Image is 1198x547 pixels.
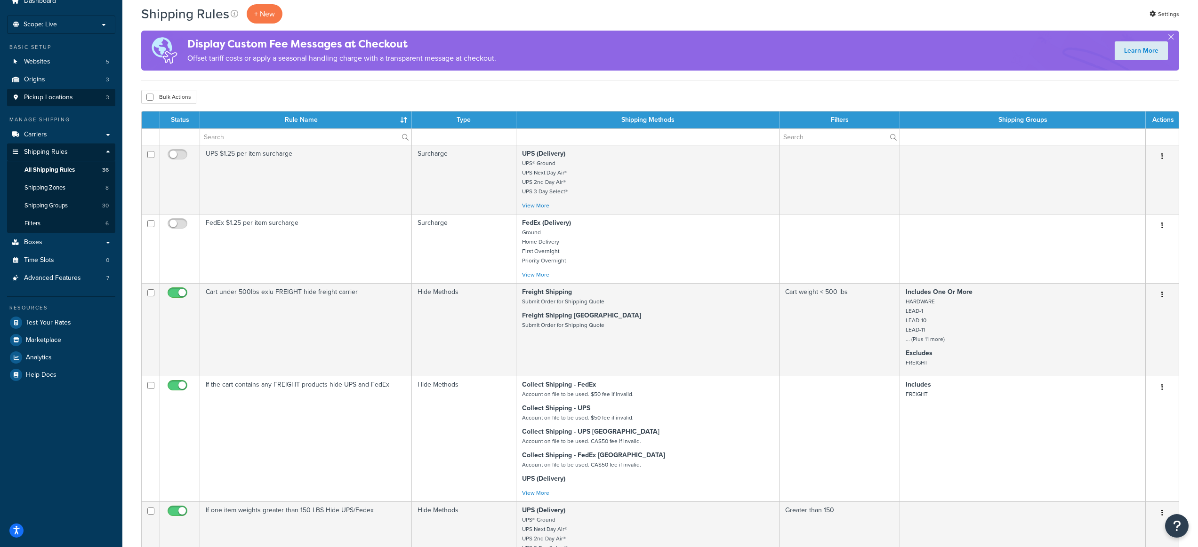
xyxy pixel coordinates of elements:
[102,166,109,174] span: 36
[906,287,973,297] strong: Includes One Or More
[1115,41,1168,60] a: Learn More
[522,390,634,398] small: Account on file to be used. $50 fee if invalid.
[7,349,115,366] a: Analytics
[106,274,109,282] span: 7
[906,348,933,358] strong: Excludes
[7,270,115,287] a: Advanced Features 7
[7,53,115,71] a: Websites 5
[7,197,115,214] li: Shipping Groups
[522,403,590,413] strong: Collect Shipping - UPS
[7,43,115,51] div: Basic Setup
[522,201,549,210] a: View More
[7,304,115,312] div: Resources
[7,143,115,233] li: Shipping Rules
[900,111,1146,128] th: Shipping Groups
[906,380,931,389] strong: Includes
[7,53,115,71] li: Websites
[906,297,945,343] small: HARDWARE LEAD-1 LEAD-10 LEAD-11 ... (Plus 11 more)
[780,129,900,145] input: Search
[7,161,115,179] li: All Shipping Rules
[160,111,200,128] th: Status
[412,214,517,283] td: Surcharge
[522,380,596,389] strong: Collect Shipping - FedEx
[187,36,496,52] h4: Display Custom Fee Messages at Checkout
[1150,8,1179,21] a: Settings
[7,143,115,161] a: Shipping Rules
[24,184,65,192] span: Shipping Zones
[7,366,115,383] a: Help Docs
[106,94,109,102] span: 3
[102,202,109,210] span: 30
[200,111,412,128] th: Rule Name : activate to sort column ascending
[24,256,54,264] span: Time Slots
[780,111,900,128] th: Filters
[24,274,81,282] span: Advanced Features
[412,145,517,214] td: Surcharge
[187,52,496,65] p: Offset tariff costs or apply a seasonal handling charge with a transparent message at checkout.
[522,218,571,228] strong: FedEx (Delivery)
[24,58,50,66] span: Websites
[7,252,115,269] a: Time Slots 0
[1146,111,1179,128] th: Actions
[7,116,115,124] div: Manage Shipping
[26,319,71,327] span: Test Your Rates
[7,270,115,287] li: Advanced Features
[522,321,604,329] small: Submit Order for Shipping Quote
[24,238,42,246] span: Boxes
[105,220,109,228] span: 6
[26,336,61,344] span: Marketplace
[7,215,115,232] li: Filters
[7,332,115,349] li: Marketplace
[7,89,115,106] li: Pickup Locations
[522,228,566,265] small: Ground Home Delivery First Overnight Priority Overnight
[412,111,517,128] th: Type
[200,376,412,501] td: If the cart contains any FREIGHT products hide UPS and FedEx
[24,148,68,156] span: Shipping Rules
[7,161,115,179] a: All Shipping Rules 36
[522,427,659,436] strong: Collect Shipping - UPS [GEOGRAPHIC_DATA]
[522,474,565,484] strong: UPS (Delivery)
[906,358,928,367] small: FREIGHT
[522,149,565,159] strong: UPS (Delivery)
[7,89,115,106] a: Pickup Locations 3
[516,111,780,128] th: Shipping Methods
[200,129,411,145] input: Search
[7,71,115,88] a: Origins 3
[26,354,52,362] span: Analytics
[522,310,641,320] strong: Freight Shipping [GEOGRAPHIC_DATA]
[522,270,549,279] a: View More
[522,460,641,469] small: Account on file to be used. CA$50 fee if invalid.
[412,283,517,376] td: Hide Methods
[1165,514,1189,538] button: Open Resource Center
[7,314,115,331] a: Test Your Rates
[522,437,641,445] small: Account on file to be used. CA$50 fee if invalid.
[522,297,604,306] small: Submit Order for Shipping Quote
[7,179,115,197] a: Shipping Zones 8
[24,131,47,139] span: Carriers
[7,197,115,214] a: Shipping Groups 30
[106,76,109,84] span: 3
[247,4,282,24] p: + New
[7,215,115,232] a: Filters 6
[7,126,115,143] a: Carriers
[24,220,40,228] span: Filters
[24,202,68,210] span: Shipping Groups
[200,145,412,214] td: UPS $1.25 per item surcharge
[7,234,115,251] a: Boxes
[26,371,56,379] span: Help Docs
[105,184,109,192] span: 8
[141,31,187,71] img: duties-banner-06bc72dcb5fe05cb3f9472aba00be2ae8eb53ab6f0d8bb03d382ba314ac3c341.png
[106,256,109,264] span: 0
[412,376,517,501] td: Hide Methods
[24,166,75,174] span: All Shipping Rules
[7,71,115,88] li: Origins
[7,252,115,269] li: Time Slots
[141,5,229,23] h1: Shipping Rules
[780,283,900,376] td: Cart weight < 500 lbs
[522,159,568,196] small: UPS® Ground UPS Next Day Air® UPS 2nd Day Air® UPS 3 Day Select®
